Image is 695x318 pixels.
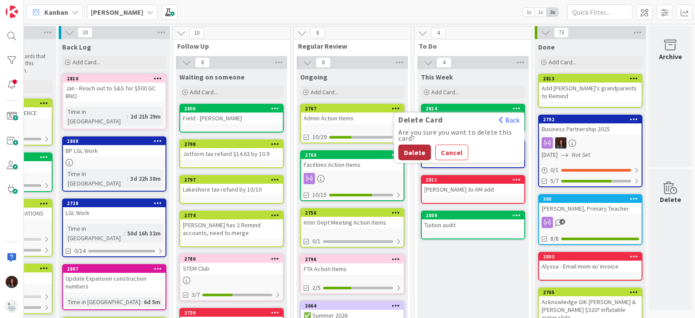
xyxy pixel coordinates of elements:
[301,113,404,124] div: Admin Action Items
[543,116,642,123] div: 2792
[567,4,632,20] input: Quick Filter...
[91,8,143,17] b: [PERSON_NAME]
[180,255,283,274] div: 2780STEM Club
[63,75,165,102] div: 2810Jan - Reach out to S&S for $500 GC BNO
[550,234,559,243] span: 8/8
[523,8,535,17] span: 1x
[44,7,68,17] span: Kanban
[310,28,325,38] span: 8
[301,105,404,113] div: 2767
[184,212,283,219] div: 2774
[539,83,642,102] div: Add [PERSON_NAME]'s grandparents to Remind
[538,43,555,51] span: Done
[63,145,165,156] div: BP LGL Work
[127,112,128,121] span: :
[542,150,558,159] span: [DATE]
[63,265,165,273] div: 2807
[180,176,283,184] div: 2797
[659,51,682,62] div: Archive
[184,177,283,183] div: 2797
[63,137,165,145] div: 2808
[422,176,524,195] div: 2811[PERSON_NAME] 3x AM add
[422,184,524,195] div: [PERSON_NAME] 3x AM add
[180,212,283,238] div: 2774[PERSON_NAME] has 2 Remind accounts, need to merge
[190,88,218,96] span: Add Card...
[67,200,165,206] div: 2728
[431,28,446,38] span: 4
[66,107,127,126] div: Time in [GEOGRAPHIC_DATA]
[67,76,165,82] div: 2810
[312,237,321,246] span: 0/1
[142,297,162,307] div: 6d 5m
[140,297,142,307] span: :
[316,57,331,68] span: 8
[6,300,18,312] img: avatar
[184,106,283,112] div: 2806
[426,106,524,112] div: 2814
[301,209,404,217] div: 2756
[539,123,642,135] div: Business Partnership 2025
[128,174,163,183] div: 3d 22h 38m
[180,219,283,238] div: [PERSON_NAME] has 2 Remind accounts, need to merge
[124,229,125,238] span: :
[543,76,642,82] div: 2813
[180,148,283,159] div: Jotform tax refund $14.63 by 10.9
[311,88,338,96] span: Add Card...
[499,115,520,125] button: Back
[6,6,18,18] img: Visit kanbanzone.com
[300,73,328,81] span: Ongoing
[539,137,642,149] div: RF
[419,42,521,50] span: To Do
[539,203,642,214] div: [PERSON_NAME], Primary Teacher
[301,255,404,263] div: 2796
[301,255,404,275] div: 2796FTA Action Items
[398,129,520,141] div: Are you sure you want to delete this card?
[180,184,283,195] div: Lakeshore tax refund by 10/10
[543,196,642,202] div: 360
[426,177,524,183] div: 2811
[298,42,400,50] span: Regular Review
[63,75,165,83] div: 2810
[301,263,404,275] div: FTA Action Items
[422,105,524,113] div: 2814Delete CardBackAre you sure you want to delete this card?DeleteCancel
[572,151,590,159] i: Not Set
[312,190,327,199] span: 10/15
[301,159,404,170] div: Faciltiies Action Items
[555,137,566,149] img: RF
[179,73,245,81] span: Waiting on someone
[426,212,524,219] div: 2809
[539,261,642,272] div: Alyssa - Email mom w/ invoice
[63,199,165,219] div: 2728LGL Work
[74,246,86,255] span: 0/14
[422,105,524,124] div: 2814Delete CardBackAre you sure you want to delete this card?DeleteCancelDelete 60
[305,106,404,112] div: 2767
[78,27,93,38] span: 10
[63,265,165,292] div: 2807Update Expansion construction numbers
[67,266,165,272] div: 2807
[535,8,546,17] span: 2x
[398,145,431,160] button: Delete
[66,297,140,307] div: Time in [GEOGRAPHIC_DATA]
[394,116,447,124] span: Delete Card
[550,176,559,185] span: 5/7
[539,288,642,296] div: 2705
[180,140,283,148] div: 2798
[180,255,283,263] div: 2780
[127,174,128,183] span: :
[301,217,404,228] div: Inter Dept Meeting Action Items
[192,290,200,299] span: 3/7
[180,176,283,195] div: 2797Lakeshore tax refund by 10/10
[422,212,524,219] div: 2809
[435,145,468,160] button: Cancel
[305,256,404,262] div: 2796
[543,254,642,260] div: 2803
[431,88,459,96] span: Add Card...
[305,152,404,158] div: 2769
[177,42,279,50] span: Follow Up
[312,283,321,292] span: 2/5
[422,212,524,231] div: 2809Tuition audit
[437,57,451,68] span: 4
[539,116,642,135] div: 2792Business Partnership 2025
[301,151,404,159] div: 2769
[184,310,283,316] div: 2739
